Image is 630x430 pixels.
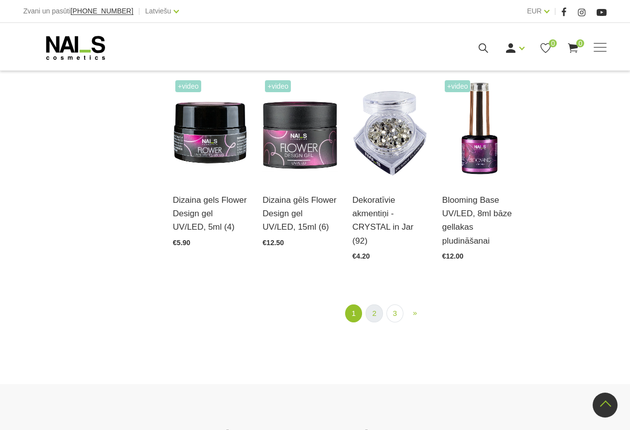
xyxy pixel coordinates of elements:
[173,304,607,323] nav: catalog-product-list
[262,78,337,181] img: Flower dizaina gēls ir ilgnoturīgs gēls ar sauso ziedu elementiem. Viegli klājama formula, izcila...
[345,304,362,323] a: 1
[265,80,291,92] span: +Video
[262,239,284,247] span: €12.50
[442,252,464,260] span: €12.00
[23,5,133,17] div: Zvani un pasūti
[173,193,248,234] a: Dizaina gels Flower Design gel UV/LED, 5ml (4)
[527,5,542,17] a: EUR
[549,39,557,47] span: 0
[567,42,579,54] a: 0
[442,78,517,181] img: Blooming Base UV/LED - caurspīdīga bāze, kas paredzēta pludināšanas dizaina izveidei, aktuālajiem...
[366,304,382,323] a: 2
[554,5,556,17] span: |
[386,304,403,323] a: 3
[576,39,584,47] span: 0
[353,252,370,260] span: €4.20
[445,80,471,92] span: +Video
[262,193,337,234] a: Dizaina gēls Flower Design gel UV/LED, 15ml (6)
[539,42,552,54] a: 0
[353,78,427,181] img: Dažādu krāsu un izmēru dekoratīvie akmentiņi dizainu veidošanai....
[173,78,248,181] img: Flower dizaina gels ir ilgnoturīgs gels ar sauso ziedu elementiem. Viegli klājama formula, izcila...
[353,193,427,248] a: Dekoratīvie akmentiņi - CRYSTAL in Jar (92)
[145,5,171,17] a: Latviešu
[138,5,140,17] span: |
[173,239,190,247] span: €5.90
[407,304,423,322] a: Next
[71,7,133,15] a: [PHONE_NUMBER]
[442,193,517,248] a: Blooming Base UV/LED, 8ml bāze gellakas pludināšanai
[175,80,201,92] span: +Video
[413,308,417,317] span: »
